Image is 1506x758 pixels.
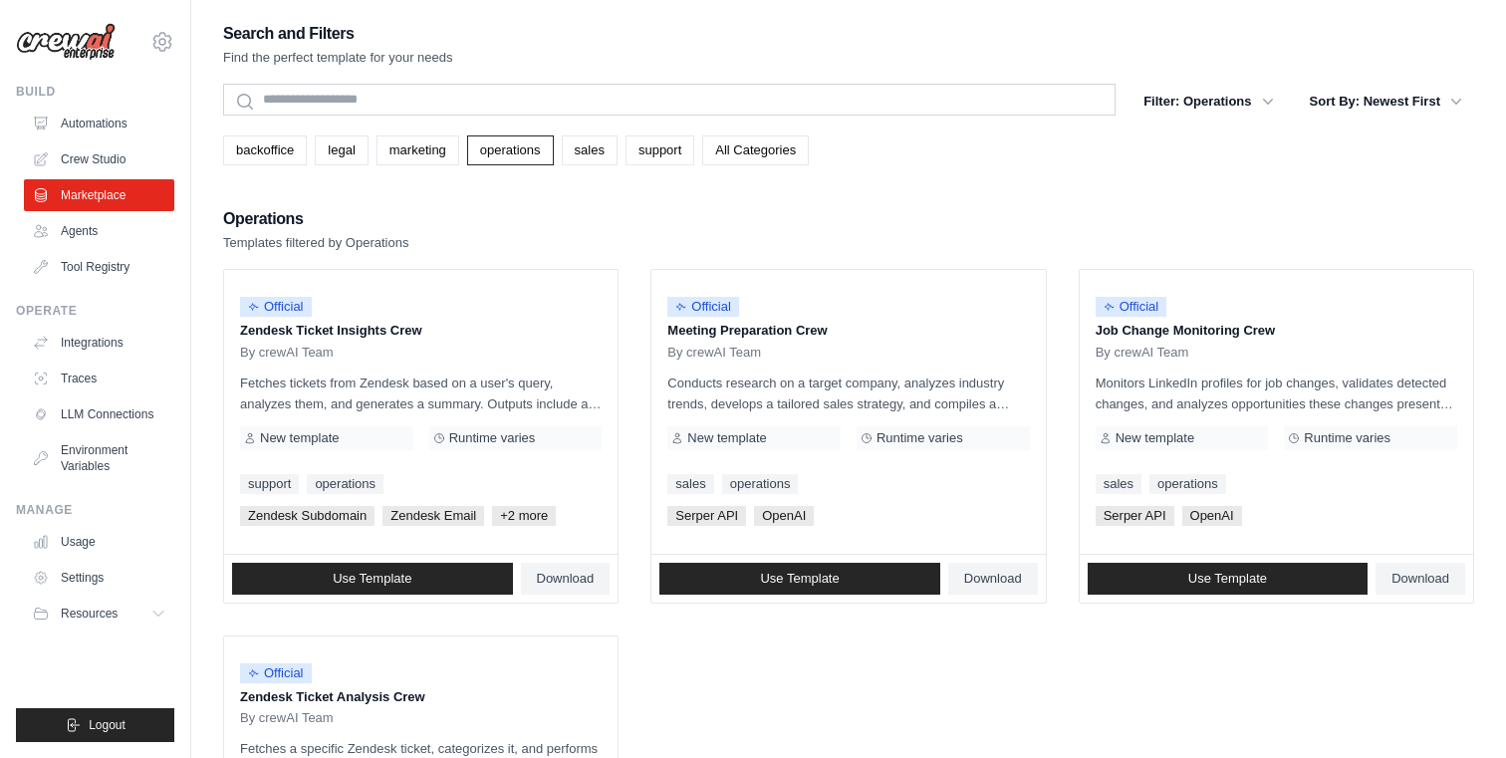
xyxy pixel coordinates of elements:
[659,563,940,595] a: Use Template
[562,135,618,165] a: sales
[382,506,484,526] span: Zendesk Email
[223,205,408,233] h2: Operations
[1096,506,1174,526] span: Serper API
[1088,563,1369,595] a: Use Template
[667,321,1029,341] p: Meeting Preparation Crew
[667,345,761,361] span: By crewAI Team
[667,297,739,317] span: Official
[760,571,839,587] span: Use Template
[626,135,694,165] a: support
[240,506,375,526] span: Zendesk Subdomain
[1096,373,1457,414] p: Monitors LinkedIn profiles for job changes, validates detected changes, and analyzes opportunitie...
[1149,474,1226,494] a: operations
[1096,321,1457,341] p: Job Change Monitoring Crew
[667,373,1029,414] p: Conducts research on a target company, analyzes industry trends, develops a tailored sales strate...
[16,23,116,61] img: Logo
[1298,84,1474,120] button: Sort By: Newest First
[948,563,1038,595] a: Download
[449,430,536,446] span: Runtime varies
[1096,297,1167,317] span: Official
[16,502,174,518] div: Manage
[24,215,174,247] a: Agents
[16,708,174,742] button: Logout
[687,430,766,446] span: New template
[260,430,339,446] span: New template
[223,233,408,253] p: Templates filtered by Operations
[61,606,118,622] span: Resources
[376,135,459,165] a: marketing
[521,563,611,595] a: Download
[240,663,312,683] span: Official
[240,474,299,494] a: support
[240,710,334,726] span: By crewAI Team
[964,571,1022,587] span: Download
[1391,571,1449,587] span: Download
[1096,345,1189,361] span: By crewAI Team
[16,303,174,319] div: Operate
[223,48,453,68] p: Find the perfect template for your needs
[754,506,814,526] span: OpenAI
[467,135,554,165] a: operations
[1304,430,1390,446] span: Runtime varies
[333,571,411,587] span: Use Template
[24,327,174,359] a: Integrations
[307,474,383,494] a: operations
[877,430,963,446] span: Runtime varies
[16,84,174,100] div: Build
[1096,474,1141,494] a: sales
[1188,571,1267,587] span: Use Template
[240,687,602,707] p: Zendesk Ticket Analysis Crew
[24,143,174,175] a: Crew Studio
[89,717,125,733] span: Logout
[232,563,513,595] a: Use Template
[1376,563,1465,595] a: Download
[240,345,334,361] span: By crewAI Team
[240,297,312,317] span: Official
[223,20,453,48] h2: Search and Filters
[24,598,174,630] button: Resources
[1116,430,1194,446] span: New template
[24,108,174,139] a: Automations
[24,434,174,482] a: Environment Variables
[240,321,602,341] p: Zendesk Ticket Insights Crew
[1182,506,1242,526] span: OpenAI
[315,135,368,165] a: legal
[722,474,799,494] a: operations
[24,526,174,558] a: Usage
[24,363,174,394] a: Traces
[223,135,307,165] a: backoffice
[667,474,713,494] a: sales
[24,562,174,594] a: Settings
[1131,84,1285,120] button: Filter: Operations
[702,135,809,165] a: All Categories
[492,506,556,526] span: +2 more
[240,373,602,414] p: Fetches tickets from Zendesk based on a user's query, analyzes them, and generates a summary. Out...
[24,398,174,430] a: LLM Connections
[24,251,174,283] a: Tool Registry
[667,506,746,526] span: Serper API
[537,571,595,587] span: Download
[24,179,174,211] a: Marketplace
